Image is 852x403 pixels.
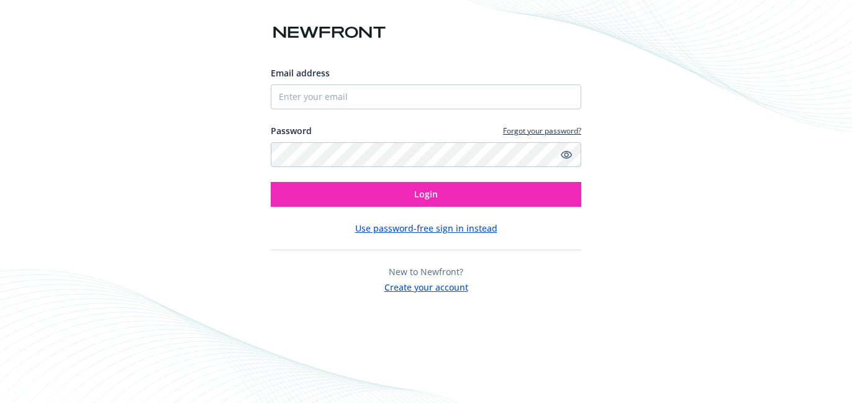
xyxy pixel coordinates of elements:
input: Enter your password [271,142,581,167]
a: Forgot your password? [503,125,581,136]
a: Show password [559,147,574,162]
span: New to Newfront? [389,266,463,278]
button: Use password-free sign in instead [355,222,497,235]
span: Login [414,188,438,200]
input: Enter your email [271,84,581,109]
span: Email address [271,67,330,79]
img: Newfront logo [271,22,388,43]
button: Create your account [384,278,468,294]
button: Login [271,182,581,207]
label: Password [271,124,312,137]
